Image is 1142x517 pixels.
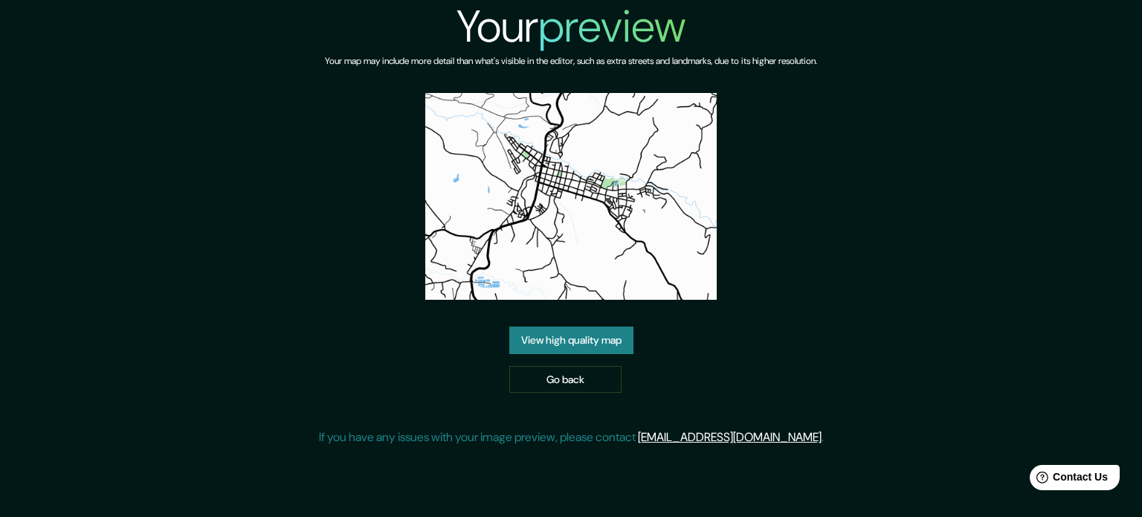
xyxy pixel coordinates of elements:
a: [EMAIL_ADDRESS][DOMAIN_NAME] [638,429,822,445]
iframe: Help widget launcher [1010,459,1126,501]
a: Go back [509,366,622,394]
a: View high quality map [509,327,633,354]
p: If you have any issues with your image preview, please contact . [319,428,824,446]
img: created-map-preview [425,93,717,300]
h6: Your map may include more detail than what's visible in the editor, such as extra streets and lan... [325,54,817,69]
